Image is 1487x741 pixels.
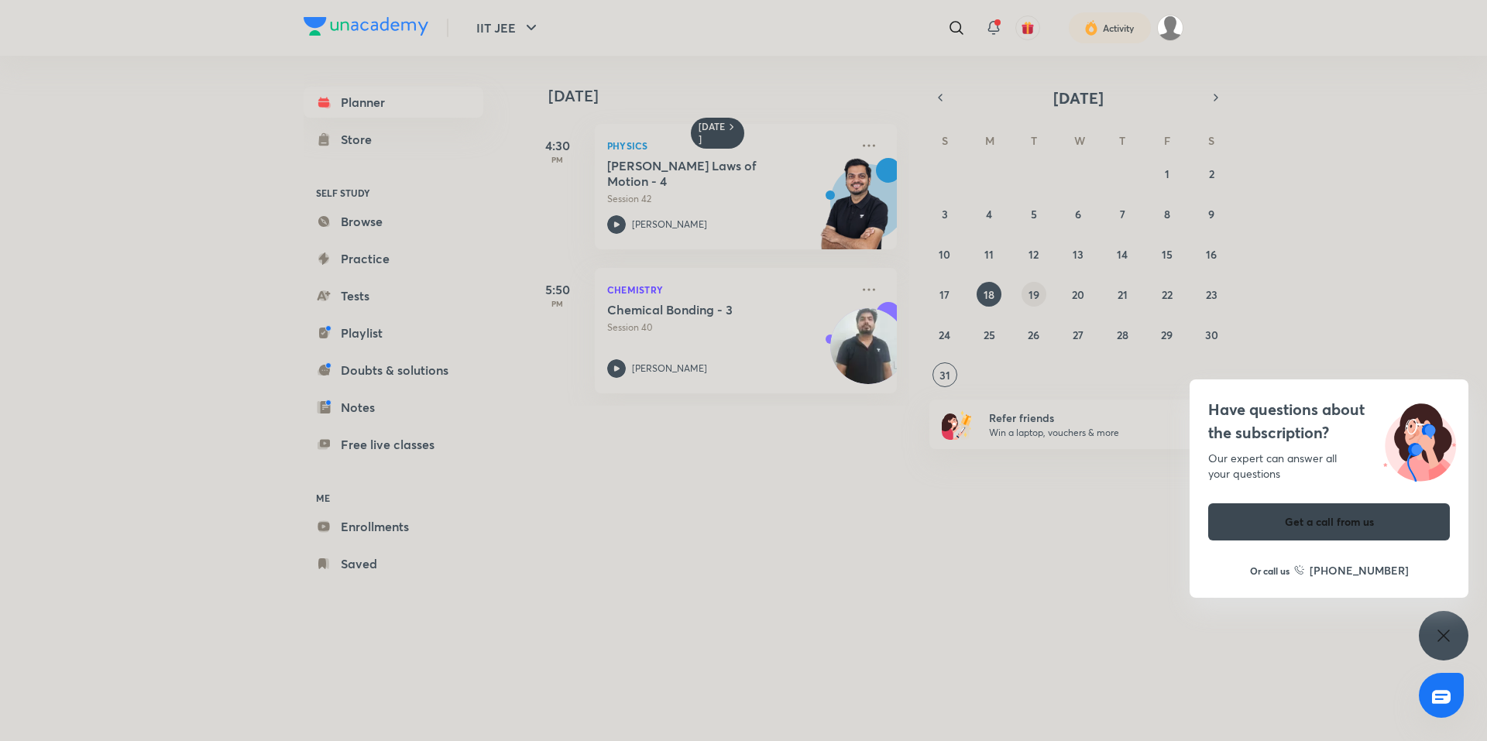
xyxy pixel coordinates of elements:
[1157,15,1183,41] img: Arnav Kulshrestha
[304,355,483,386] a: Doubts & solutions
[1022,201,1046,226] button: August 5, 2025
[304,548,483,579] a: Saved
[607,158,800,189] h5: Newton's Laws of Motion - 4
[304,124,483,155] a: Store
[304,511,483,542] a: Enrollments
[1118,287,1128,302] abbr: August 21, 2025
[1199,201,1224,226] button: August 9, 2025
[977,282,1001,307] button: August 18, 2025
[1206,247,1217,262] abbr: August 16, 2025
[984,247,994,262] abbr: August 11, 2025
[1053,87,1104,108] span: [DATE]
[1022,282,1046,307] button: August 19, 2025
[527,299,589,308] p: PM
[942,133,948,148] abbr: Sunday
[1155,242,1180,266] button: August 15, 2025
[607,302,800,317] h5: Chemical Bonding - 3
[939,368,950,383] abbr: August 31, 2025
[548,87,912,105] h4: [DATE]
[304,280,483,311] a: Tests
[1208,207,1214,221] abbr: August 9, 2025
[1031,207,1037,221] abbr: August 5, 2025
[1073,328,1083,342] abbr: August 27, 2025
[932,322,957,347] button: August 24, 2025
[1199,322,1224,347] button: August 30, 2025
[1110,201,1135,226] button: August 7, 2025
[932,362,957,387] button: August 31, 2025
[1022,322,1046,347] button: August 26, 2025
[304,429,483,460] a: Free live classes
[977,201,1001,226] button: August 4, 2025
[607,280,850,299] p: Chemistry
[1162,247,1173,262] abbr: August 15, 2025
[1120,207,1125,221] abbr: August 7, 2025
[977,322,1001,347] button: August 25, 2025
[977,242,1001,266] button: August 11, 2025
[1073,247,1083,262] abbr: August 13, 2025
[951,87,1205,108] button: [DATE]
[1117,247,1128,262] abbr: August 14, 2025
[1028,328,1039,342] abbr: August 26, 2025
[1072,287,1084,302] abbr: August 20, 2025
[984,287,994,302] abbr: August 18, 2025
[989,426,1180,440] p: Win a laptop, vouchers & more
[527,136,589,155] h5: 4:30
[527,155,589,164] p: PM
[1075,207,1081,221] abbr: August 6, 2025
[1031,133,1037,148] abbr: Tuesday
[1206,287,1217,302] abbr: August 23, 2025
[939,287,950,302] abbr: August 17, 2025
[1199,161,1224,186] button: August 2, 2025
[942,207,948,221] abbr: August 3, 2025
[1022,242,1046,266] button: August 12, 2025
[1029,247,1039,262] abbr: August 12, 2025
[1110,242,1135,266] button: August 14, 2025
[1165,166,1169,181] abbr: August 1, 2025
[985,133,994,148] abbr: Monday
[1250,564,1290,578] p: Or call us
[304,392,483,423] a: Notes
[1015,15,1040,40] button: avatar
[304,17,428,39] a: Company Logo
[1155,322,1180,347] button: August 29, 2025
[304,17,428,36] img: Company Logo
[1208,503,1450,540] button: Get a call from us
[699,121,726,146] h6: [DATE]
[1164,133,1170,148] abbr: Friday
[1161,328,1173,342] abbr: August 29, 2025
[932,242,957,266] button: August 10, 2025
[812,158,897,265] img: unacademy
[939,247,950,262] abbr: August 10, 2025
[1110,282,1135,307] button: August 21, 2025
[607,192,850,206] p: Session 42
[304,206,483,237] a: Browse
[1155,161,1180,186] button: August 1, 2025
[304,243,483,274] a: Practice
[1074,133,1085,148] abbr: Wednesday
[932,282,957,307] button: August 17, 2025
[1208,398,1450,444] h4: Have questions about the subscription?
[1208,133,1214,148] abbr: Saturday
[932,201,957,226] button: August 3, 2025
[1155,201,1180,226] button: August 8, 2025
[1066,201,1090,226] button: August 6, 2025
[1199,242,1224,266] button: August 16, 2025
[1084,19,1098,37] img: activity
[1199,282,1224,307] button: August 23, 2025
[527,280,589,299] h5: 5:50
[1209,166,1214,181] abbr: August 2, 2025
[1066,242,1090,266] button: August 13, 2025
[986,207,992,221] abbr: August 4, 2025
[1110,322,1135,347] button: August 28, 2025
[304,87,483,118] a: Planner
[1310,562,1409,578] h6: [PHONE_NUMBER]
[942,409,973,440] img: referral
[632,362,707,376] p: [PERSON_NAME]
[984,328,995,342] abbr: August 25, 2025
[1066,282,1090,307] button: August 20, 2025
[1155,282,1180,307] button: August 22, 2025
[1162,287,1173,302] abbr: August 22, 2025
[989,410,1180,426] h6: Refer friends
[1021,21,1035,35] img: avatar
[1117,328,1128,342] abbr: August 28, 2025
